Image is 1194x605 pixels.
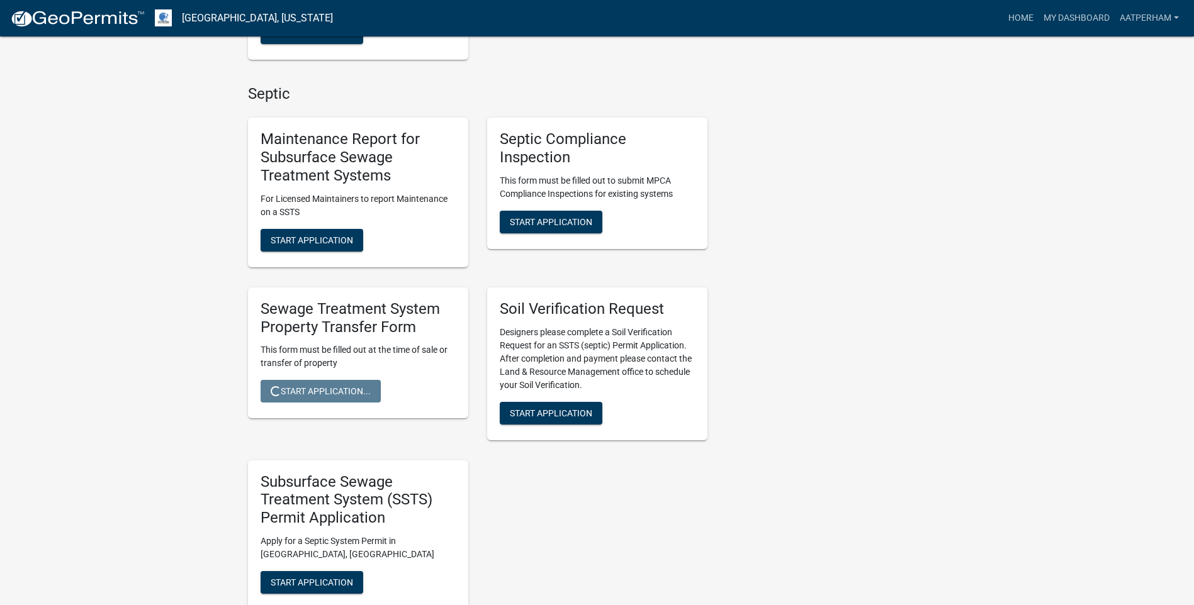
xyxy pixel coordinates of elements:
button: Start Application [261,229,363,252]
h5: Sewage Treatment System Property Transfer Form [261,300,456,336]
a: Home [1003,6,1039,30]
a: My Dashboard [1039,6,1115,30]
h5: Subsurface Sewage Treatment System (SSTS) Permit Application [261,473,456,527]
p: Apply for a Septic System Permit in [GEOGRAPHIC_DATA], [GEOGRAPHIC_DATA] [261,535,456,561]
a: AATPerham [1115,6,1184,30]
p: This form must be filled out at the time of sale or transfer of property [261,343,456,370]
a: [GEOGRAPHIC_DATA], [US_STATE] [182,8,333,29]
span: Start Application [271,235,353,245]
h5: Maintenance Report for Subsurface Sewage Treatment Systems [261,130,456,184]
span: Start Application [510,217,592,227]
h5: Septic Compliance Inspection [500,130,695,167]
button: Start Application [500,402,602,425]
button: Start Application [261,571,363,594]
p: This form must be filled out to submit MPCA Compliance Inspections for existing systems [500,174,695,201]
p: Designers please complete a Soil Verification Request for an SSTS (septic) Permit Application. Af... [500,326,695,392]
span: Start Application [510,408,592,418]
h5: Soil Verification Request [500,300,695,318]
h4: Septic [248,85,707,103]
p: For Licensed Maintainers to report Maintenance on a SSTS [261,192,456,219]
button: Start Application... [261,380,381,402]
img: Otter Tail County, Minnesota [155,9,172,26]
span: Start Application [271,27,353,37]
span: Start Application [271,577,353,587]
button: Start Application [261,21,363,44]
button: Start Application [500,211,602,233]
span: Start Application... [271,386,371,396]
